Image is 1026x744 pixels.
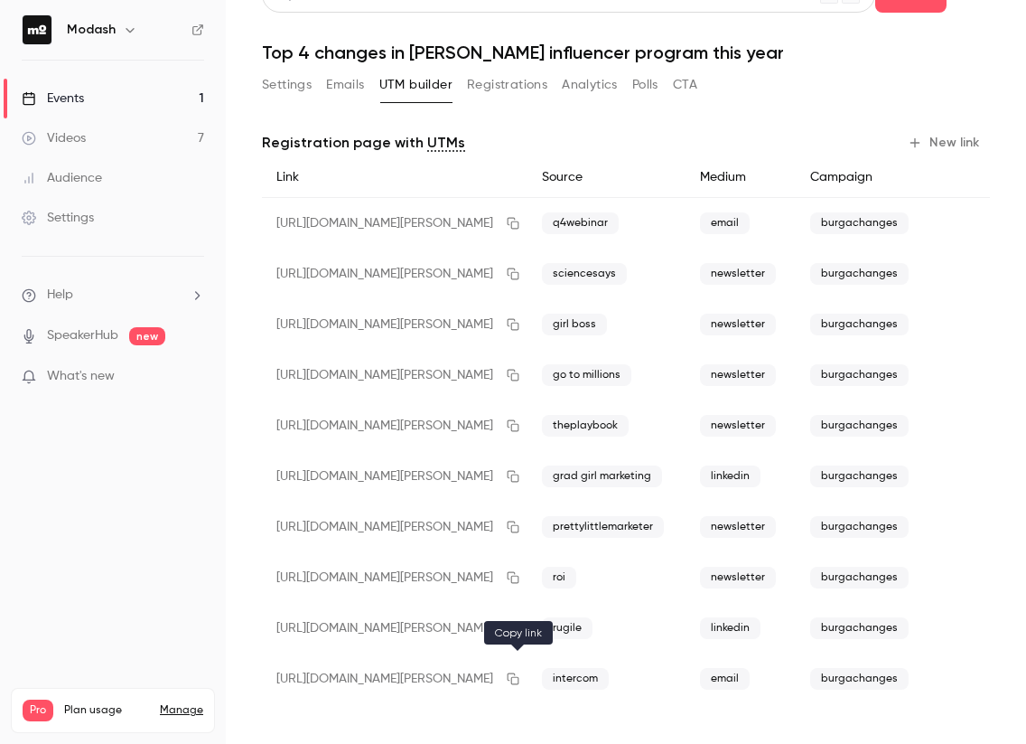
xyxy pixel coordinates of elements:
div: Events [22,89,84,108]
img: Modash [23,15,51,44]
li: help-dropdown-opener [22,286,204,305]
span: burgachanges [810,466,909,487]
a: UTMs [427,132,465,154]
div: Medium [686,157,796,198]
span: newsletter [700,364,776,386]
span: burgachanges [810,364,909,386]
button: New link [900,128,990,157]
span: burgachanges [810,415,909,437]
div: [URL][DOMAIN_NAME][PERSON_NAME] [262,603,527,654]
span: burgachanges [810,516,909,538]
button: Polls [632,71,658,99]
div: [URL][DOMAIN_NAME][PERSON_NAME] [262,350,527,400]
span: newsletter [700,263,776,285]
div: Audience [22,169,102,187]
span: rugile [542,617,592,639]
a: Manage [160,703,203,718]
span: burgachanges [810,263,909,285]
span: theplaybook [542,415,629,437]
span: burgachanges [810,567,909,589]
span: linkedin [700,466,760,487]
span: newsletter [700,314,776,335]
div: Settings [22,209,94,227]
span: burgachanges [810,617,909,639]
span: burgachanges [810,314,909,335]
span: new [129,327,165,345]
div: [URL][DOMAIN_NAME][PERSON_NAME] [262,451,527,502]
span: burgachanges [810,668,909,690]
h1: Top 4 changes in [PERSON_NAME] influencer program this year [262,42,990,63]
div: Campaign [796,157,929,198]
span: Help [47,286,73,305]
span: newsletter [700,516,776,538]
span: email [700,668,750,690]
span: newsletter [700,415,776,437]
button: Settings [262,71,312,99]
button: CTA [673,71,697,99]
span: intercom [542,668,609,690]
span: sciencesays [542,263,627,285]
span: roi [542,567,576,589]
div: Link [262,157,527,198]
span: email [700,212,750,234]
a: SpeakerHub [47,326,118,345]
button: Registrations [467,71,547,99]
div: [URL][DOMAIN_NAME][PERSON_NAME] [262,249,527,299]
span: linkedin [700,617,760,639]
p: Registration page with [262,132,465,154]
span: prettylittlemarketer [542,516,664,538]
span: grad girl marketing [542,466,662,487]
div: [URL][DOMAIN_NAME][PERSON_NAME] [262,502,527,552]
span: burgachanges [810,212,909,234]
button: UTM builder [379,71,452,99]
span: go to millions [542,364,631,386]
div: [URL][DOMAIN_NAME][PERSON_NAME] [262,654,527,704]
span: q4webinar [542,212,619,234]
div: [URL][DOMAIN_NAME][PERSON_NAME] [262,552,527,603]
div: [URL][DOMAIN_NAME][PERSON_NAME] [262,198,527,250]
div: [URL][DOMAIN_NAME][PERSON_NAME] [262,299,527,350]
h6: Modash [67,21,116,39]
button: Emails [326,71,364,99]
span: Pro [23,700,53,721]
iframe: Noticeable Trigger [182,369,204,385]
span: girl boss [542,314,607,335]
span: What's new [47,367,115,386]
div: [URL][DOMAIN_NAME][PERSON_NAME] [262,400,527,451]
div: Source [527,157,686,198]
div: Videos [22,129,86,147]
span: Plan usage [64,703,149,718]
button: Analytics [562,71,618,99]
span: newsletter [700,567,776,589]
